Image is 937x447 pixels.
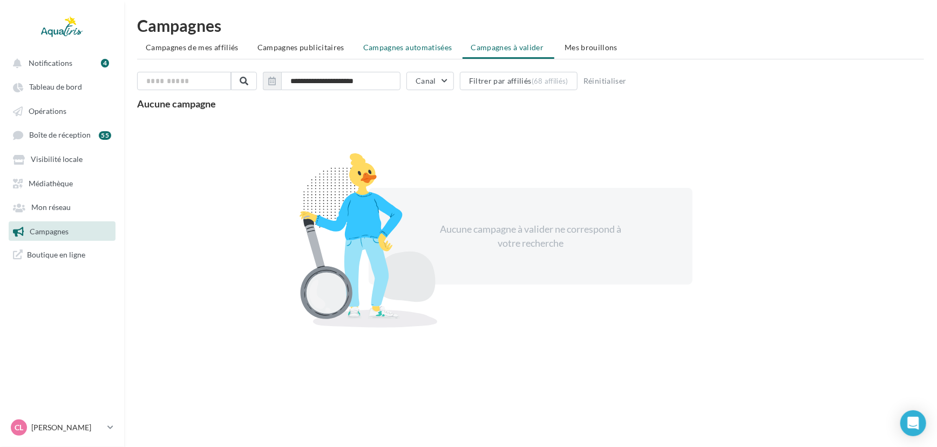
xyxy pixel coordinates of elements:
[363,43,452,52] span: Campagnes automatisées
[146,43,239,52] span: Campagnes de mes affiliés
[460,72,578,90] button: Filtrer par affiliés(68 affiliés)
[99,131,111,140] div: 55
[31,203,71,212] span: Mon réseau
[438,222,623,250] div: Aucune campagne à valider ne correspond à votre recherche
[15,422,23,433] span: CL
[532,77,568,85] div: (68 affiliés)
[101,59,109,67] div: 4
[6,173,118,193] a: Médiathèque
[29,58,72,67] span: Notifications
[6,221,118,241] a: Campagnes
[6,245,118,264] a: Boutique en ligne
[6,77,118,96] a: Tableau de bord
[900,410,926,436] div: Open Intercom Messenger
[6,101,118,120] a: Opérations
[29,179,73,188] span: Médiathèque
[29,131,91,140] span: Boîte de réception
[257,43,344,52] span: Campagnes publicitaires
[29,83,82,92] span: Tableau de bord
[137,98,216,110] span: Aucune campagne
[565,43,617,52] span: Mes brouillons
[30,227,69,236] span: Campagnes
[6,197,118,216] a: Mon réseau
[6,149,118,168] a: Visibilité locale
[406,72,454,90] button: Canal
[31,422,103,433] p: [PERSON_NAME]
[579,74,631,87] button: Réinitialiser
[9,417,116,438] a: CL [PERSON_NAME]
[6,125,118,145] a: Boîte de réception 55
[6,53,113,72] button: Notifications 4
[29,106,66,116] span: Opérations
[137,17,924,33] h1: Campagnes
[31,155,83,164] span: Visibilité locale
[27,249,85,260] span: Boutique en ligne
